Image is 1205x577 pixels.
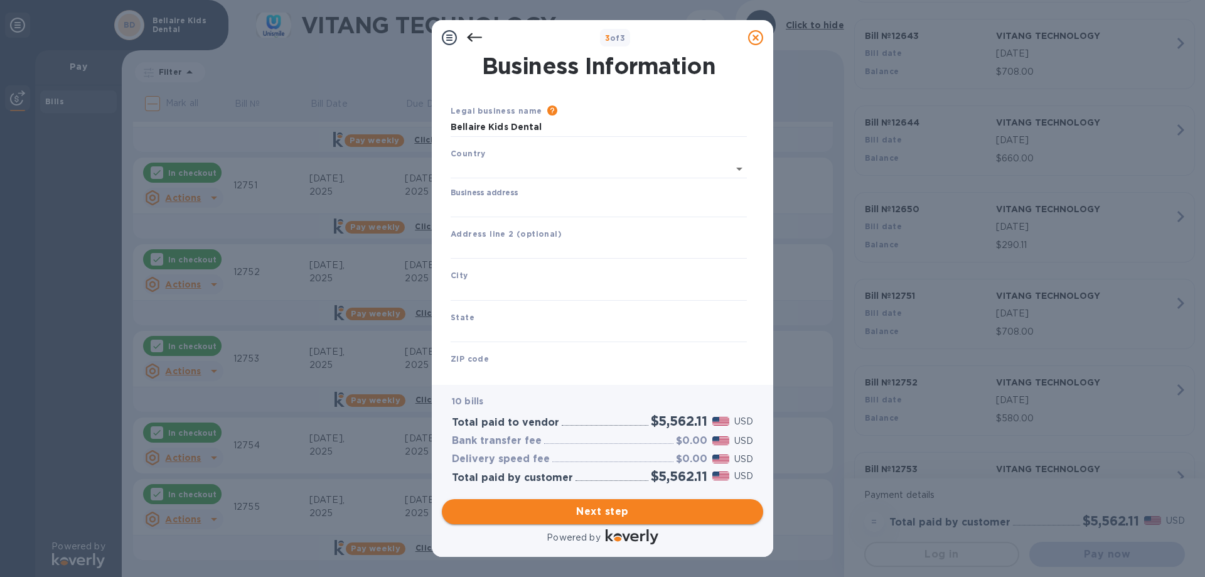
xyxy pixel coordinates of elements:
[452,472,573,484] h3: Total paid by customer
[712,417,729,426] img: USD
[651,468,707,484] h2: $5,562.11
[731,160,748,178] button: Open
[712,436,729,445] img: USD
[452,504,753,519] span: Next step
[451,106,542,116] b: Legal business name
[452,417,559,429] h3: Total paid to vendor
[712,455,729,463] img: USD
[734,415,753,428] p: USD
[448,53,749,79] h1: Business Information
[451,271,468,280] b: City
[451,313,474,322] b: State
[676,453,707,465] h3: $0.00
[676,435,707,447] h3: $0.00
[451,149,486,158] b: Country
[605,33,610,43] span: 3
[451,229,562,239] b: Address line 2 (optional)
[734,453,753,466] p: USD
[452,435,542,447] h3: Bank transfer fee
[734,434,753,448] p: USD
[712,472,729,480] img: USD
[451,190,518,197] label: Business address
[734,470,753,483] p: USD
[606,529,658,544] img: Logo
[605,33,626,43] b: of 3
[442,499,763,524] button: Next step
[452,396,483,406] b: 10 bills
[547,531,600,544] p: Powered by
[651,413,707,429] h2: $5,562.11
[452,453,550,465] h3: Delivery speed fee
[451,354,489,364] b: ZIP code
